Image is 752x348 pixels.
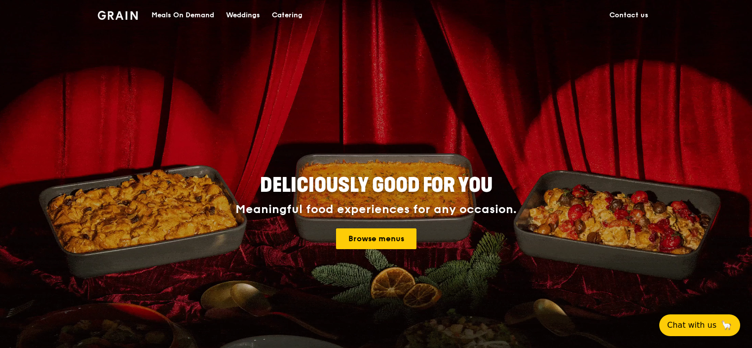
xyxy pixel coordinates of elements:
[659,314,740,336] button: Chat with us🦙
[336,228,416,249] a: Browse menus
[266,0,308,30] a: Catering
[220,0,266,30] a: Weddings
[98,11,138,20] img: Grain
[226,0,260,30] div: Weddings
[603,0,654,30] a: Contact us
[260,174,492,197] span: Deliciously good for you
[720,319,732,331] span: 🦙
[151,0,214,30] div: Meals On Demand
[667,319,716,331] span: Chat with us
[198,203,554,217] div: Meaningful food experiences for any occasion.
[272,0,302,30] div: Catering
